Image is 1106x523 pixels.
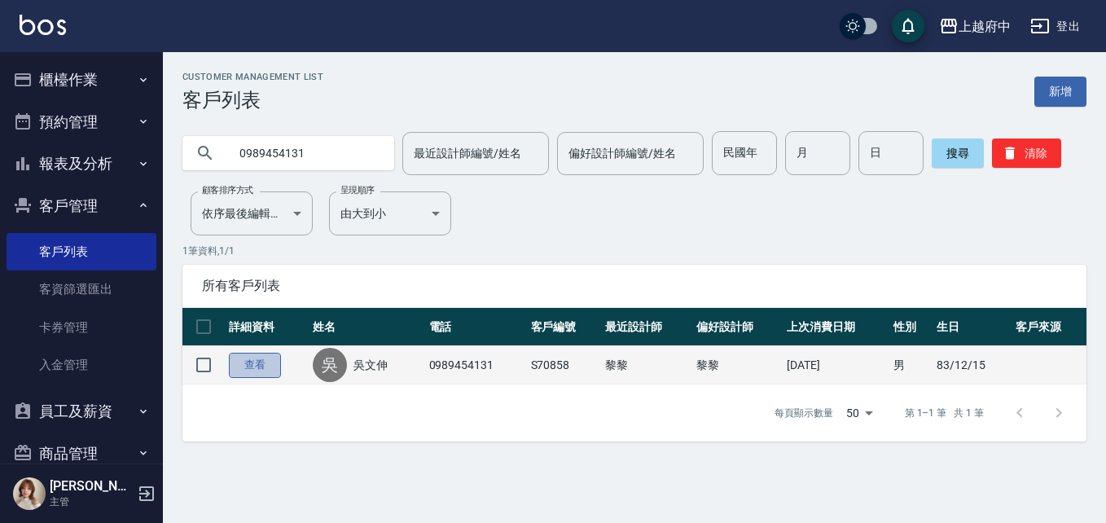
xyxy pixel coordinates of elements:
label: 顧客排序方式 [202,184,253,196]
h5: [PERSON_NAME] [50,478,133,494]
td: 黎黎 [692,346,783,385]
div: 吳 [313,348,347,382]
a: 客資篩選匯出 [7,270,156,308]
td: [DATE] [783,346,889,385]
th: 生日 [933,308,1012,346]
h2: Customer Management List [182,72,323,82]
th: 上次消費日期 [783,308,889,346]
a: 客戶列表 [7,233,156,270]
img: Logo [20,15,66,35]
button: 員工及薪資 [7,390,156,433]
td: 0989454131 [425,346,527,385]
button: 預約管理 [7,101,156,143]
h3: 客戶列表 [182,89,323,112]
input: 搜尋關鍵字 [228,131,381,175]
span: 所有客戶列表 [202,278,1067,294]
button: 報表及分析 [7,143,156,185]
div: 上越府中 [959,16,1011,37]
div: 50 [840,391,879,435]
td: S70858 [527,346,602,385]
button: 上越府中 [933,10,1017,43]
button: 櫃檯作業 [7,59,156,101]
button: 客戶管理 [7,185,156,227]
p: 每頁顯示數量 [775,406,833,420]
a: 入金管理 [7,346,156,384]
div: 由大到小 [329,191,451,235]
td: 男 [889,346,933,385]
img: Person [13,477,46,510]
th: 電話 [425,308,527,346]
td: 83/12/15 [933,346,1012,385]
p: 第 1–1 筆 共 1 筆 [905,406,984,420]
p: 主管 [50,494,133,509]
th: 最近設計師 [601,308,691,346]
th: 姓名 [309,308,424,346]
button: 清除 [992,138,1061,168]
a: 查看 [229,353,281,378]
button: save [892,10,924,42]
button: 商品管理 [7,433,156,475]
th: 詳細資料 [225,308,309,346]
td: 黎黎 [601,346,691,385]
p: 1 筆資料, 1 / 1 [182,244,1086,258]
a: 吳文伸 [353,357,388,373]
th: 客戶編號 [527,308,602,346]
button: 登出 [1024,11,1086,42]
a: 卡券管理 [7,309,156,346]
div: 依序最後編輯時間 [191,191,313,235]
th: 客戶來源 [1012,308,1086,346]
a: 新增 [1034,77,1086,107]
button: 搜尋 [932,138,984,168]
th: 偏好設計師 [692,308,783,346]
th: 性別 [889,308,933,346]
label: 呈現順序 [340,184,375,196]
